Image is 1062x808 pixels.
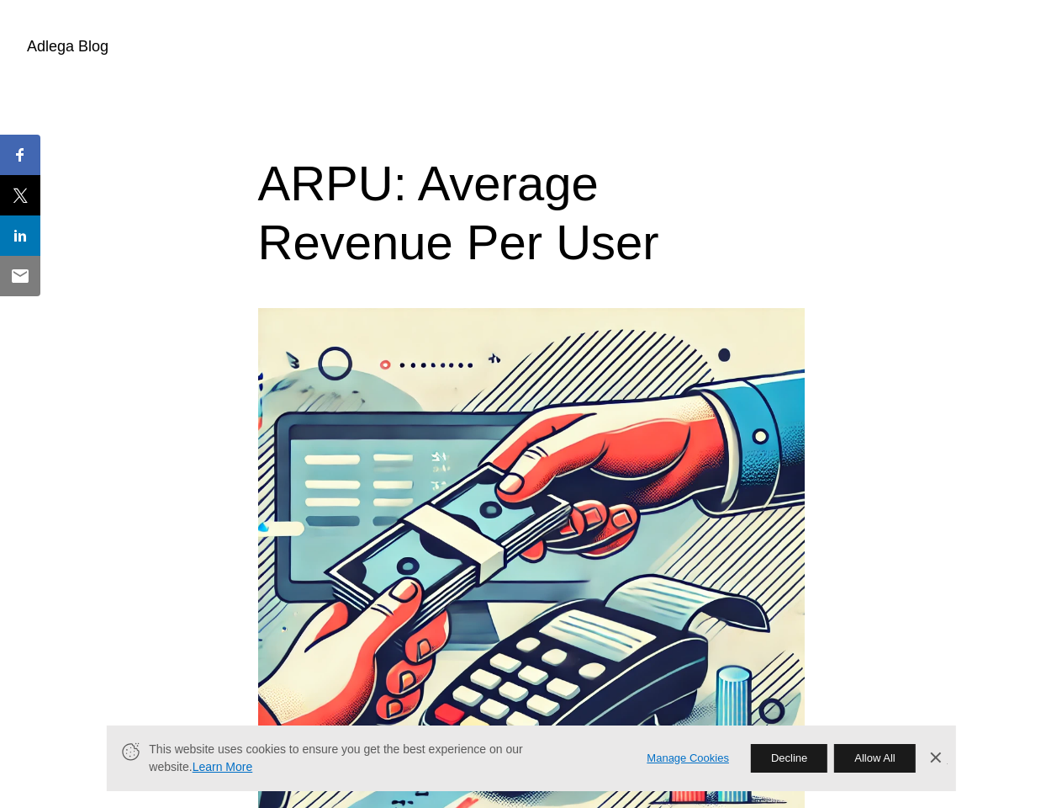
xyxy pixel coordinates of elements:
[922,746,948,771] a: Dismiss Banner
[193,760,253,773] a: Learn More
[119,741,140,762] svg: Cookie Icon
[27,38,108,55] a: Adlega Blog
[751,744,827,773] button: Decline
[258,154,805,271] h1: ARPU: Average Revenue Per User
[647,750,729,768] a: Manage Cookies
[149,741,623,776] span: This website uses cookies to ensure you get the best experience on our website.
[834,744,915,773] button: Allow All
